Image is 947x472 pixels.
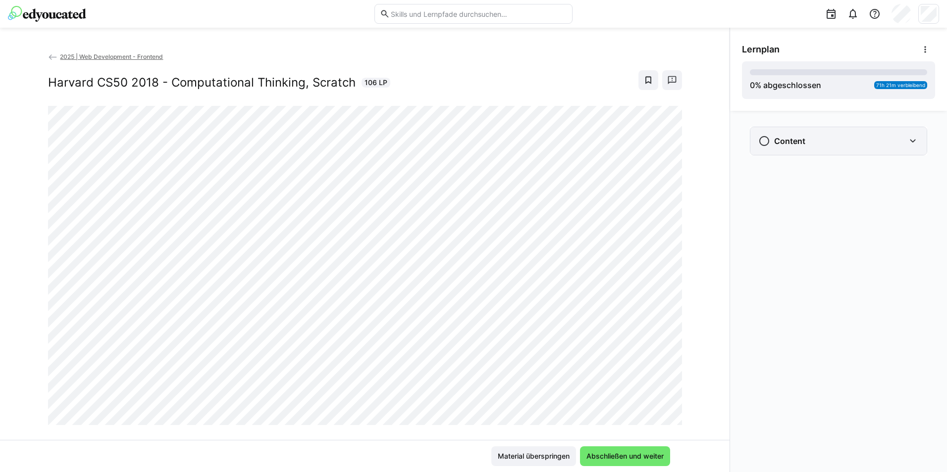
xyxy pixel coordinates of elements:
span: 2025 | Web Development - Frontend [60,53,163,60]
div: % abgeschlossen [750,79,821,91]
span: 0 [750,80,755,90]
span: 106 LP [365,78,387,88]
h3: Content [774,136,805,146]
span: 71h 21m verbleibend [876,82,925,88]
span: Abschließen und weiter [585,451,665,461]
h2: Harvard CS50 2018 - Computational Thinking, Scratch [48,75,356,90]
span: Material überspringen [496,451,571,461]
button: Abschließen und weiter [580,446,670,466]
input: Skills und Lernpfade durchsuchen… [390,9,567,18]
span: Lernplan [742,44,780,55]
a: 2025 | Web Development - Frontend [48,53,163,60]
button: Material überspringen [491,446,576,466]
